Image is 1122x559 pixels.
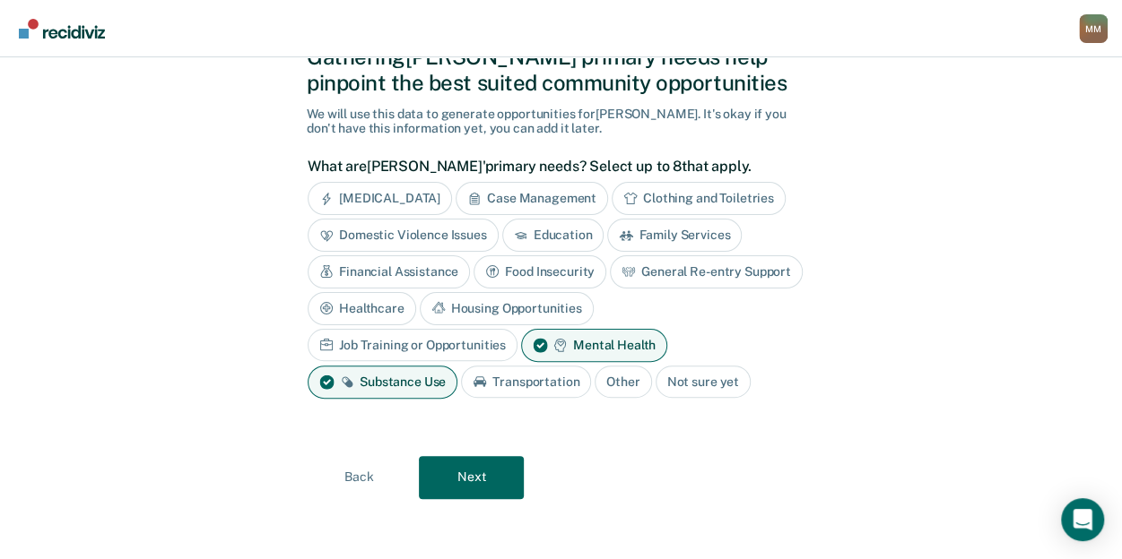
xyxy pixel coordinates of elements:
[1061,498,1104,541] div: Open Intercom Messenger
[1079,14,1108,43] button: Profile dropdown button
[456,182,608,215] div: Case Management
[420,292,594,325] div: Housing Opportunities
[308,219,499,252] div: Domestic Violence Issues
[1079,14,1108,43] div: M M
[502,219,604,252] div: Education
[307,107,815,137] div: We will use this data to generate opportunities for [PERSON_NAME] . It's okay if you don't have t...
[595,365,651,399] div: Other
[419,456,524,499] button: Next
[521,329,667,362] div: Mental Health
[308,292,416,325] div: Healthcare
[656,365,751,399] div: Not sure yet
[308,182,452,215] div: [MEDICAL_DATA]
[307,44,815,96] div: Gathering [PERSON_NAME]' primary needs help pinpoint the best suited community opportunities
[19,19,105,39] img: Recidiviz
[307,456,412,499] button: Back
[308,158,805,175] label: What are [PERSON_NAME]' primary needs? Select up to 8 that apply.
[610,255,803,288] div: General Re-entry Support
[612,182,786,215] div: Clothing and Toiletries
[308,255,470,288] div: Financial Assistance
[308,365,457,399] div: Substance Use
[607,219,742,252] div: Family Services
[461,365,591,399] div: Transportation
[474,255,606,288] div: Food Insecurity
[308,329,518,362] div: Job Training or Opportunities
